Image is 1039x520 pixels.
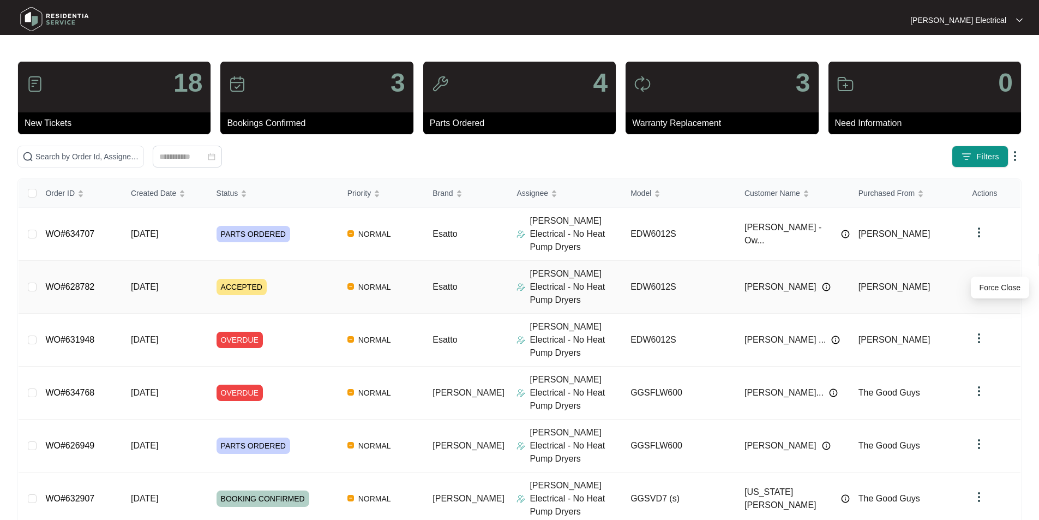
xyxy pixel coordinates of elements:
[217,187,238,199] span: Status
[45,282,94,291] a: WO#628782
[736,179,850,208] th: Customer Name
[593,70,608,96] p: 4
[131,494,158,503] span: [DATE]
[354,492,395,505] span: NORMAL
[622,208,736,261] td: EDW6012S
[433,187,453,199] span: Brand
[622,367,736,420] td: GGSFLW600
[530,320,622,360] p: [PERSON_NAME] Electrical - No Heat Pump Dryers
[424,179,508,208] th: Brand
[16,3,93,35] img: residentia service logo
[347,389,354,396] img: Vercel Logo
[858,335,930,344] span: [PERSON_NAME]
[910,15,1006,26] p: [PERSON_NAME] Electrical
[22,151,33,162] img: search-icon
[347,283,354,290] img: Vercel Logo
[517,230,525,238] img: Assigner Icon
[622,420,736,473] td: GGSFLW600
[980,282,1020,294] span: Force Close
[431,75,449,93] img: icon
[744,486,836,512] span: [US_STATE] [PERSON_NAME]
[45,388,94,397] a: WO#634768
[829,388,838,397] img: Info icon
[517,336,525,344] img: Assigner Icon
[841,230,850,238] img: Info icon
[964,179,1020,208] th: Actions
[858,441,920,450] span: The Good Guys
[858,282,930,291] span: [PERSON_NAME]
[433,229,457,238] span: Esatto
[45,335,94,344] a: WO#631948
[217,332,263,348] span: OVERDUE
[354,228,395,241] span: NORMAL
[998,70,1013,96] p: 0
[744,221,836,247] span: [PERSON_NAME] - Ow...
[744,333,826,346] span: [PERSON_NAME] ...
[972,491,986,504] img: dropdown arrow
[972,438,986,451] img: dropdown arrow
[517,388,525,397] img: Assigner Icon
[858,229,930,238] span: [PERSON_NAME]
[622,261,736,314] td: EDW6012S
[433,335,457,344] span: Esatto
[354,333,395,346] span: NORMAL
[835,117,1021,130] p: Need Information
[122,179,208,208] th: Created Date
[354,439,395,452] span: NORMAL
[217,385,263,401] span: OVERDUE
[850,179,964,208] th: Purchased From
[530,267,622,307] p: [PERSON_NAME] Electrical - No Heat Pump Dryers
[433,441,505,450] span: [PERSON_NAME]
[131,229,158,238] span: [DATE]
[433,494,505,503] span: [PERSON_NAME]
[822,441,831,450] img: Info icon
[858,494,920,503] span: The Good Guys
[354,386,395,399] span: NORMAL
[952,146,1008,168] button: filter iconFilters
[1016,17,1023,23] img: dropdown arrow
[972,385,986,398] img: dropdown arrow
[208,179,339,208] th: Status
[217,491,309,507] span: BOOKING CONFIRMED
[744,280,816,294] span: [PERSON_NAME]
[131,388,158,397] span: [DATE]
[858,388,920,397] span: The Good Guys
[632,117,818,130] p: Warranty Replacement
[217,226,290,242] span: PARTS ORDERED
[229,75,246,93] img: icon
[630,187,651,199] span: Model
[430,117,616,130] p: Parts Ordered
[530,214,622,254] p: [PERSON_NAME] Electrical - No Heat Pump Dryers
[347,187,371,199] span: Priority
[25,117,211,130] p: New Tickets
[622,314,736,367] td: EDW6012S
[517,441,525,450] img: Assigner Icon
[972,226,986,239] img: dropdown arrow
[622,179,736,208] th: Model
[131,335,158,344] span: [DATE]
[517,187,548,199] span: Assignee
[796,70,810,96] p: 3
[45,187,75,199] span: Order ID
[831,336,840,344] img: Info icon
[45,494,94,503] a: WO#632907
[961,151,972,162] img: filter icon
[837,75,854,93] img: icon
[173,70,202,96] p: 18
[508,179,622,208] th: Assignee
[530,373,622,413] p: [PERSON_NAME] Electrical - No Heat Pump Dryers
[433,282,457,291] span: Esatto
[1008,150,1022,163] img: dropdown arrow
[347,230,354,237] img: Vercel Logo
[972,332,986,345] img: dropdown arrow
[530,479,622,518] p: [PERSON_NAME] Electrical - No Heat Pump Dryers
[131,282,158,291] span: [DATE]
[530,426,622,465] p: [PERSON_NAME] Electrical - No Heat Pump Dryers
[347,442,354,449] img: Vercel Logo
[391,70,405,96] p: 3
[227,117,413,130] p: Bookings Confirmed
[744,439,816,452] span: [PERSON_NAME]
[131,441,158,450] span: [DATE]
[822,283,831,291] img: Info icon
[976,151,999,163] span: Filters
